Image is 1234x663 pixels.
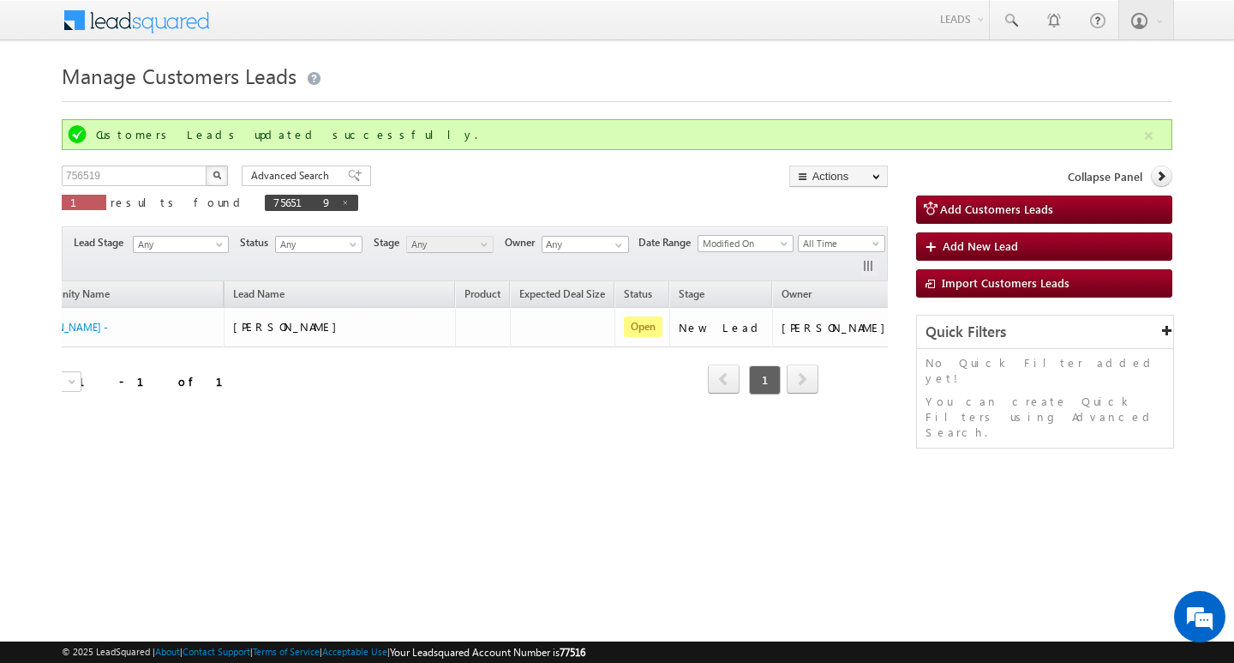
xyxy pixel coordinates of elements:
span: Open [624,316,662,337]
img: d_60004797649_company_0_60004797649 [29,90,72,112]
span: Stage [374,235,406,250]
a: Expected Deal Size [511,285,614,307]
span: Owner [505,235,542,250]
span: 1 [749,365,781,395]
a: Stage [670,285,713,307]
textarea: Type your message and hit 'Enter' [22,159,313,514]
a: Contact Support [183,646,250,657]
a: Status [615,285,661,307]
span: Add Customers Leads [940,202,1053,216]
p: No Quick Filter added yet! [925,355,1165,386]
a: Opportunity Name [15,285,118,307]
span: Lead Name [225,285,293,307]
span: Modified On [698,236,788,251]
span: Manage Customers Leads [62,62,297,89]
a: All Time [798,235,885,252]
a: next [787,366,818,394]
span: Date Range [638,235,698,250]
button: Actions [789,166,888,187]
span: Stage [679,287,704,300]
span: results found [111,195,247,209]
input: Type to Search [542,236,629,253]
div: Chat with us now [89,90,288,112]
span: Owner [782,287,812,300]
span: Any [276,237,357,252]
a: prev [708,366,740,394]
span: 77516 [560,646,585,659]
div: Customers Leads updated successfully. [96,127,1141,142]
span: 1 [70,195,98,209]
p: You can create Quick Filters using Advanced Search. [925,394,1165,440]
span: next [787,365,818,394]
span: Status [240,235,275,250]
span: Product [464,287,500,300]
a: Terms of Service [253,646,320,657]
span: © 2025 LeadSquared | | | | | [62,644,585,660]
span: Lead Stage [74,235,130,250]
div: New Lead [679,320,764,335]
a: Any [406,236,494,253]
span: Collapse Panel [1068,169,1142,184]
a: Show All Items [606,237,627,254]
a: About [155,646,180,657]
span: prev [708,365,740,394]
a: Acceptable Use [322,646,387,657]
span: All Time [799,236,880,251]
div: 1 - 1 of 1 [78,371,243,391]
span: Your Leadsquared Account Number is [390,646,585,659]
a: [PERSON_NAME] - [23,321,108,334]
em: Start Chat [233,528,311,551]
span: Any [134,237,223,252]
span: [PERSON_NAME] [233,319,345,334]
span: Opportunity Name [24,287,110,300]
span: Any [407,237,488,252]
a: Any [275,236,362,253]
div: Quick Filters [917,316,1173,349]
div: [PERSON_NAME] [782,320,894,335]
a: Any [133,236,229,253]
img: Search [213,171,221,179]
span: Expected Deal Size [519,287,605,300]
span: Advanced Search [251,168,334,184]
span: 756519 [273,195,332,209]
span: Add New Lead [943,238,1018,253]
a: Modified On [698,235,794,252]
div: Minimize live chat window [281,9,322,50]
span: Import Customers Leads [942,275,1069,290]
